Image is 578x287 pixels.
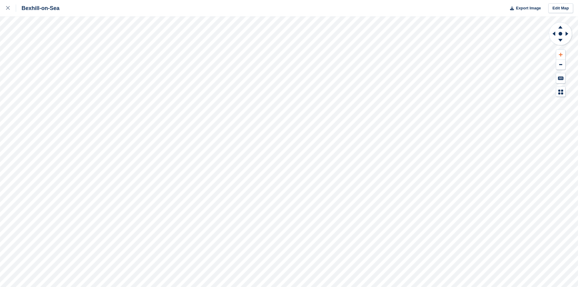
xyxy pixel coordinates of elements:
div: Bexhill-on-Sea [16,5,59,12]
button: Zoom Out [556,60,565,70]
button: Export Image [506,3,541,13]
button: Keyboard Shortcuts [556,73,565,83]
button: Zoom In [556,50,565,60]
span: Export Image [516,5,541,11]
button: Map Legend [556,87,565,97]
a: Edit Map [548,3,573,13]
